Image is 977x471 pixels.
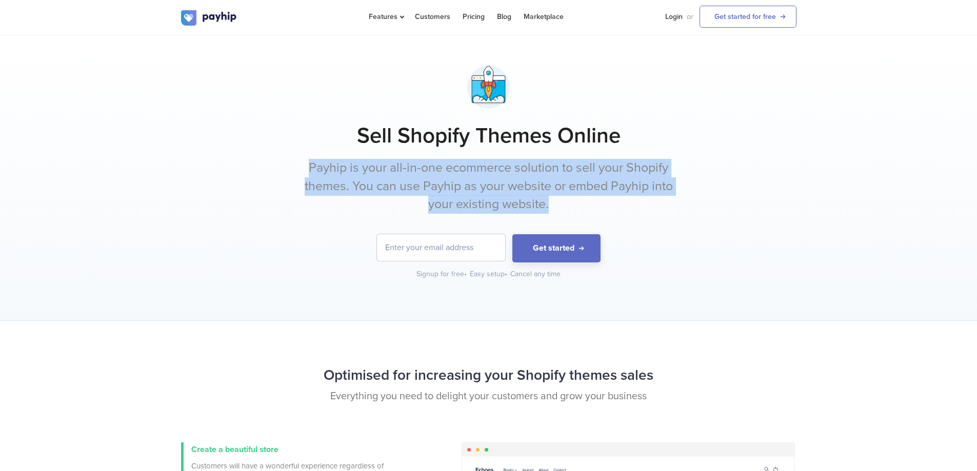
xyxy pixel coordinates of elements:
a: Get started for free [700,6,796,28]
span: • [505,270,507,278]
span: Create a beautiful store [191,444,278,455]
h1: Sell Shopify Themes Online [181,123,796,149]
span: • [464,270,467,278]
span: Features [369,12,403,21]
img: app-launch-meat5lrvmxc07mbv4fvvrf5.png [463,61,514,113]
p: Payhip is your all-in-one ecommerce solution to sell your Shopify themes. You can use Payhip as y... [296,159,681,214]
h2: Optimised for increasing your Shopify themes sales [181,362,796,389]
input: Enter your email address [377,234,505,261]
div: Cancel any time [510,269,561,279]
div: Easy setup [470,269,508,279]
button: Get started [512,234,601,262]
p: Everything you need to delight your customers and grow your business [181,389,796,404]
img: logo.svg [181,10,237,26]
div: Signup for free [416,269,468,279]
